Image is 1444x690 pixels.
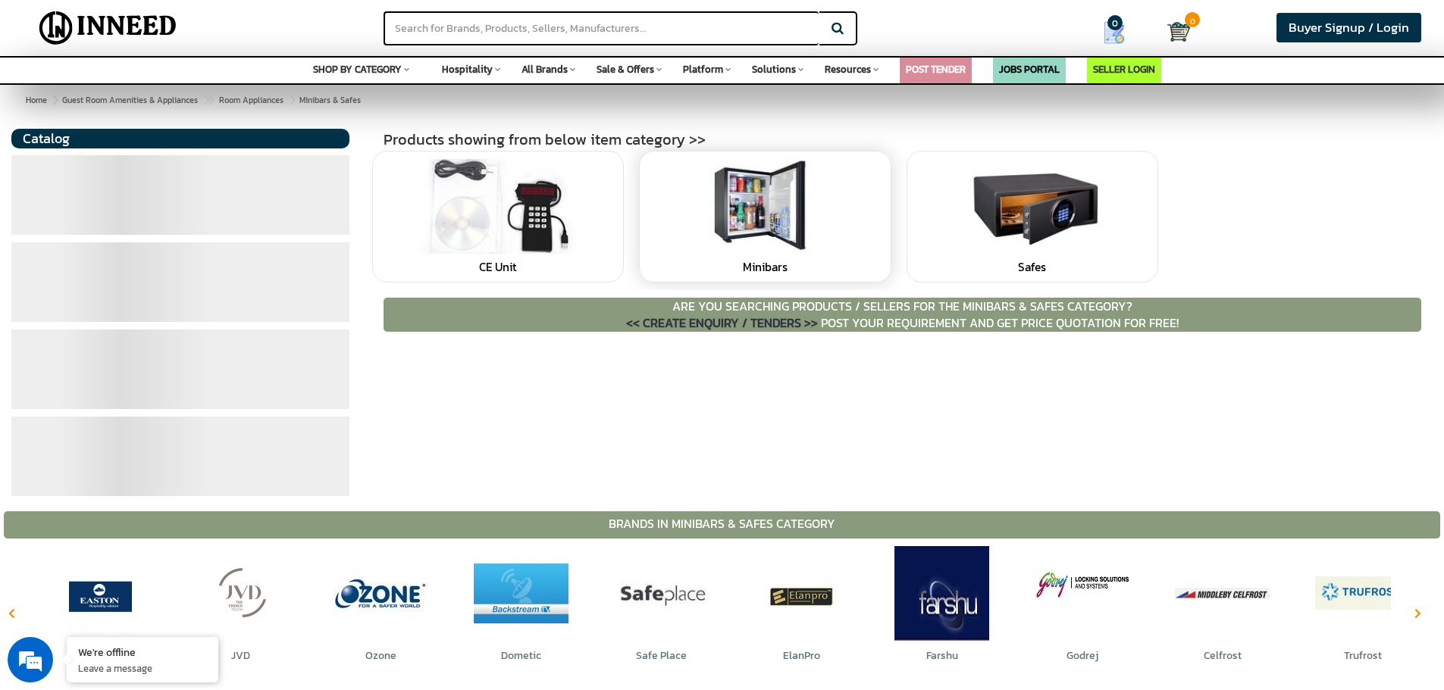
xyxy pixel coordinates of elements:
[1185,12,1200,27] span: 0
[1073,15,1167,50] a: my Quotes 0
[1167,15,1182,48] a: Cart 0
[193,546,288,641] img: 30-medium_default.jpg
[1152,648,1292,663] div: Celfrost
[894,546,989,641] img: 179-medium_default.jpg
[384,298,1421,333] p: ARE YOU SEARCHING PRODUCTS / SELLERS FOR THE Minibars & Safes CATEGORY? POST YOUR REQUIREMENT AND...
[1276,13,1421,42] a: Buyer Signup / Login
[754,546,849,641] img: 99-medium_default.jpg
[442,62,493,76] span: Hospitality
[53,546,148,641] img: 48-medium_default.jpg
[203,91,211,109] span: >
[591,648,731,663] div: Safe Place
[4,593,19,608] button: Previous
[479,258,517,276] a: CE Unit
[1018,258,1046,276] a: Safes
[59,91,201,109] a: Guest Room Amenities & Appliances
[313,62,402,76] span: SHOP BY CATEGORY
[52,94,57,106] span: >
[474,546,569,641] img: 36-medium_default.jpg
[334,546,428,641] img: 71-medium_default.jpg
[62,94,198,106] span: Guest Room Amenities & Appliances
[999,62,1060,76] a: JOBS PORTAL
[597,62,654,76] span: Sale & Offers
[216,91,287,109] a: Room Appliances
[872,648,1012,663] div: Farshu
[731,648,872,663] div: ElanPro
[1093,62,1155,76] a: SELLER LOGIN
[78,645,207,659] div: We're offline
[23,128,70,148] span: Catalog
[311,648,451,663] div: Ozone
[372,129,1433,151] div: Products showing from below item category >>
[591,546,731,663] a: Safe Place
[451,648,591,663] div: Dometic
[59,94,361,106] span: Minibars & Safes
[219,94,283,106] span: Room Appliances
[27,9,190,47] img: Inneed.Market
[743,258,788,276] a: Minibars
[1410,593,1425,608] button: Next
[78,661,207,675] p: Leave a message
[683,62,723,76] span: Platform
[311,546,451,663] a: Ozone
[1289,18,1409,37] span: Buyer Signup / Login
[731,546,872,663] a: ElanPro
[752,62,796,76] span: Solutions
[1315,546,1410,641] img: 340-medium_default.jpg
[906,62,966,76] a: POST TENDER
[614,546,709,641] img: 81-medium_default.jpg
[1175,546,1270,641] img: 332-medium_default.jpg
[522,62,568,76] span: All Brands
[1103,21,1126,44] img: Show My Quotes
[1167,20,1190,43] img: Cart
[451,546,591,663] a: Dometic
[1012,648,1152,663] div: Godrej
[4,511,1440,539] div: Brands in Minibars & Safes Category
[1292,648,1433,663] div: Trufrost
[171,648,311,663] div: JVD
[289,91,296,109] span: >
[626,314,818,332] span: << CREATE ENQUIRY / TENDERS >>
[825,62,871,76] span: Resources
[30,546,171,663] a: Easton
[1107,15,1123,30] span: 0
[384,11,819,45] input: Search for Brands, Products, Sellers, Manufacturers...
[626,314,821,332] a: << CREATE ENQUIRY / TENDERS >>
[171,546,311,663] a: JVD
[1035,546,1129,641] img: 255-medium_default.jpg
[23,91,50,109] a: Home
